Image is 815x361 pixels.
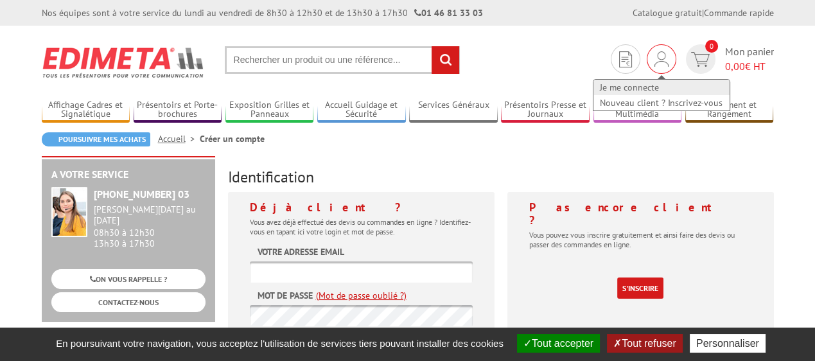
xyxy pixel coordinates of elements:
div: Nos équipes sont à votre service du lundi au vendredi de 8h30 à 12h30 et de 13h30 à 17h30 [42,6,483,19]
button: Tout accepter [517,334,600,353]
div: Je me connecte Nouveau client ? Inscrivez-vous [647,44,676,74]
p: Vous avez déjà effectué des devis ou commandes en ligne ? Identifiez-vous en tapant ici votre log... [250,217,473,236]
span: 0 [705,40,718,53]
a: (Mot de passe oublié ?) [316,289,407,302]
div: 08h30 à 12h30 13h30 à 17h30 [94,204,206,249]
li: Créer un compte [200,132,265,145]
h2: A votre service [51,169,206,180]
span: € HT [725,59,774,74]
a: Présentoirs Presse et Journaux [501,100,590,121]
a: Accueil Guidage et Sécurité [317,100,406,121]
a: Exposition Grilles et Panneaux [225,100,314,121]
label: Mot de passe [258,289,313,302]
a: Services Généraux [409,100,498,121]
span: En poursuivant votre navigation, vous acceptez l'utilisation de services tiers pouvant installer ... [49,338,510,349]
a: Commande rapide [704,7,774,19]
strong: 01 46 81 33 03 [414,7,483,19]
a: devis rapide 0 Mon panier 0,00€ HT [683,44,774,74]
button: Tout refuser [607,334,682,353]
img: devis rapide [619,51,632,67]
a: Poursuivre mes achats [42,132,150,146]
p: Vous pouvez vous inscrire gratuitement et ainsi faire des devis ou passer des commandes en ligne. [529,230,752,249]
a: Nouveau client ? Inscrivez-vous [593,95,730,110]
input: Rechercher un produit ou une référence... [225,46,460,74]
a: Je me connecte [593,80,730,95]
img: widget-service.jpg [51,187,87,237]
a: Catalogue gratuit [633,7,702,19]
a: Présentoirs et Porte-brochures [134,100,222,121]
span: Mon panier [725,44,774,74]
a: Accueil [158,133,200,145]
a: Affichage Cadres et Signalétique [42,100,130,121]
h4: Déjà client ? [250,201,473,214]
a: ON VOUS RAPPELLE ? [51,269,206,289]
button: Personnaliser (fenêtre modale) [690,334,766,353]
div: [PERSON_NAME][DATE] au [DATE] [94,204,206,226]
span: 0,00 [725,60,745,73]
a: CONTACTEZ-NOUS [51,292,206,312]
img: devis rapide [654,51,669,67]
img: devis rapide [691,52,710,67]
a: S'inscrire [617,277,663,299]
strong: [PHONE_NUMBER] 03 [94,188,189,200]
h3: Identification [228,169,774,186]
label: Votre adresse email [258,245,344,258]
input: rechercher [432,46,459,74]
img: Edimeta [42,39,206,86]
h4: Pas encore client ? [529,201,752,227]
div: | [633,6,774,19]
